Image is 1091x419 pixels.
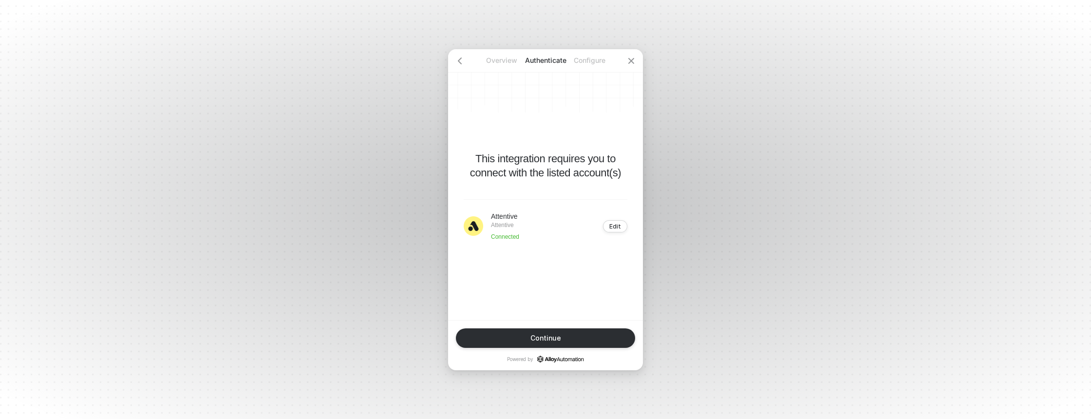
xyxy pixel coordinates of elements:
p: Authenticate [524,56,567,65]
button: Edit [603,220,627,232]
p: Configure [567,56,611,65]
span: icon-arrow-left [456,57,464,65]
p: This integration requires you to connect with the listed account(s) [464,152,627,180]
a: icon-success [537,356,584,362]
p: Connected [491,233,519,241]
p: Overview [480,56,524,65]
img: icon [464,216,483,236]
p: Attentive [491,221,519,229]
p: Powered by [507,356,584,362]
div: Continue [530,334,561,342]
span: icon-close [627,57,635,65]
p: Attentive [491,211,519,221]
button: Continue [456,328,635,348]
div: Edit [609,223,621,230]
